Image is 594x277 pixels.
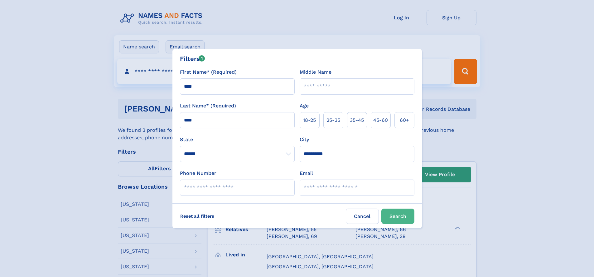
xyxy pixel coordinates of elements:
[300,136,309,143] label: City
[346,209,379,224] label: Cancel
[300,102,309,110] label: Age
[326,116,340,124] span: 25‑35
[176,209,218,224] label: Reset all filters
[400,116,409,124] span: 60+
[373,116,388,124] span: 45‑60
[180,102,236,110] label: Last Name* (Required)
[381,209,414,224] button: Search
[350,116,364,124] span: 35‑45
[180,136,295,143] label: State
[300,170,313,177] label: Email
[180,68,237,76] label: First Name* (Required)
[300,68,331,76] label: Middle Name
[303,116,316,124] span: 18‑25
[180,170,216,177] label: Phone Number
[180,54,205,63] div: Filters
